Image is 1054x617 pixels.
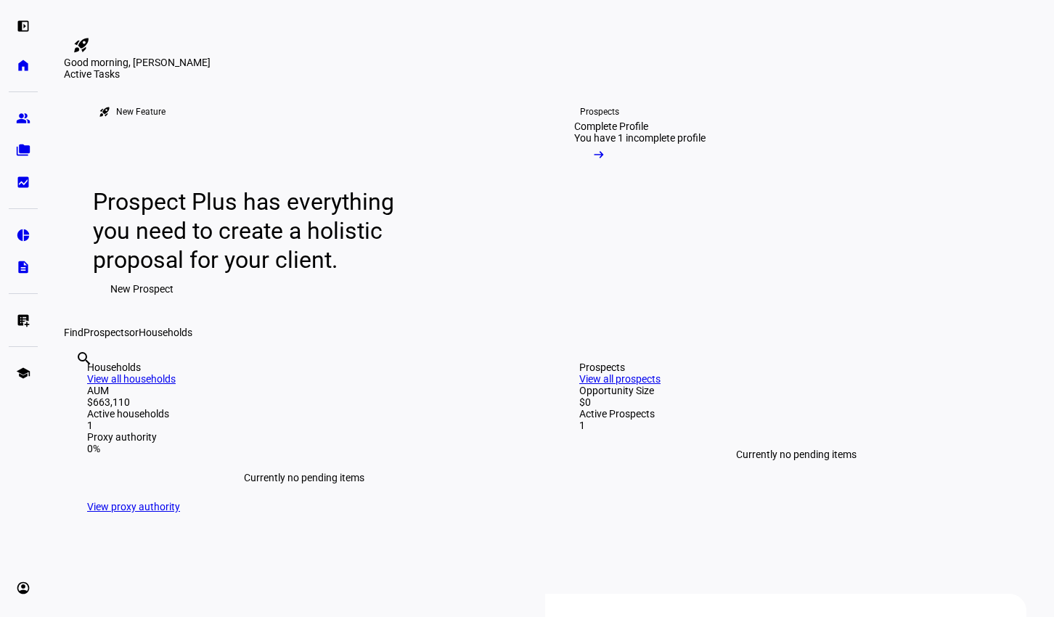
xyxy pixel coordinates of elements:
[9,168,38,197] a: bid_landscape
[16,366,30,380] eth-mat-symbol: school
[87,361,521,373] div: Households
[139,327,192,338] span: Households
[75,369,78,387] input: Enter name of prospect or household
[87,408,521,420] div: Active households
[579,396,1013,408] div: $0
[579,408,1013,420] div: Active Prospects
[64,327,1037,338] div: Find or
[579,431,1013,478] div: Currently no pending items
[9,51,38,80] a: home
[73,36,90,54] mat-icon: rocket_launch
[16,19,30,33] eth-mat-symbol: left_panel_open
[579,420,1013,431] div: 1
[579,385,1013,396] div: Opportunity Size
[16,111,30,126] eth-mat-symbol: group
[87,385,521,396] div: AUM
[16,313,30,327] eth-mat-symbol: list_alt_add
[16,228,30,242] eth-mat-symbol: pie_chart
[16,260,30,274] eth-mat-symbol: description
[93,274,191,303] button: New Prospect
[574,120,648,132] div: Complete Profile
[87,431,521,443] div: Proxy authority
[16,143,30,158] eth-mat-symbol: folder_copy
[87,443,521,454] div: 0%
[64,57,1037,68] div: Good morning, [PERSON_NAME]
[16,58,30,73] eth-mat-symbol: home
[87,373,176,385] a: View all households
[16,175,30,189] eth-mat-symbol: bid_landscape
[551,80,780,327] a: ProspectsComplete ProfileYou have 1 incomplete profile
[75,350,93,367] mat-icon: search
[9,104,38,133] a: group
[64,68,1037,80] div: Active Tasks
[9,253,38,282] a: description
[83,327,129,338] span: Prospects
[9,136,38,165] a: folder_copy
[579,361,1013,373] div: Prospects
[87,501,180,512] a: View proxy authority
[574,132,706,144] div: You have 1 incomplete profile
[16,581,30,595] eth-mat-symbol: account_circle
[87,420,521,431] div: 1
[93,187,431,274] div: Prospect Plus has everything you need to create a holistic proposal for your client.
[87,396,521,408] div: $663,110
[592,147,606,162] mat-icon: arrow_right_alt
[580,106,619,118] div: Prospects
[87,454,521,501] div: Currently no pending items
[9,221,38,250] a: pie_chart
[579,373,661,385] a: View all prospects
[110,274,173,303] span: New Prospect
[99,106,110,118] mat-icon: rocket_launch
[116,106,166,118] div: New Feature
